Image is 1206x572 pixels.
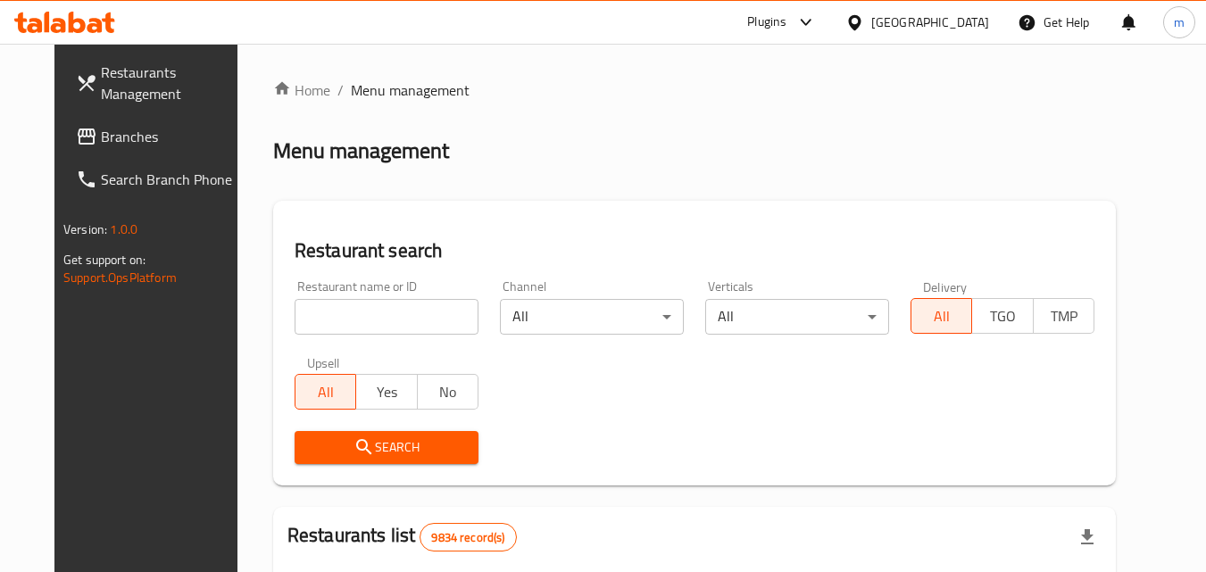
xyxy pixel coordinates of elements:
span: All [919,303,965,329]
div: All [500,299,684,335]
label: Delivery [923,280,968,293]
div: Plugins [747,12,786,33]
span: Yes [363,379,410,405]
span: No [425,379,471,405]
div: Total records count [420,523,516,551]
button: TMP [1033,298,1094,334]
li: / [337,79,344,101]
div: Export file [1066,516,1109,559]
div: [GEOGRAPHIC_DATA] [871,12,989,32]
span: Restaurants Management [101,62,242,104]
span: 9834 record(s) [420,529,515,546]
span: Menu management [351,79,470,101]
span: Search Branch Phone [101,169,242,190]
button: No [417,374,478,410]
span: TMP [1041,303,1087,329]
button: Yes [355,374,417,410]
span: 1.0.0 [110,218,137,241]
a: Home [273,79,330,101]
button: All [295,374,356,410]
span: Get support on: [63,248,146,271]
label: Upsell [307,356,340,369]
h2: Restaurants list [287,522,517,551]
a: Branches [62,115,256,158]
span: Search [309,436,464,459]
button: All [911,298,972,334]
h2: Menu management [273,137,449,165]
span: Version: [63,218,107,241]
a: Restaurants Management [62,51,256,115]
span: Branches [101,126,242,147]
a: Support.OpsPlatform [63,266,177,289]
button: TGO [971,298,1033,334]
nav: breadcrumb [273,79,1116,101]
span: m [1174,12,1185,32]
input: Search for restaurant name or ID.. [295,299,478,335]
span: All [303,379,349,405]
span: TGO [979,303,1026,329]
div: All [705,299,889,335]
button: Search [295,431,478,464]
a: Search Branch Phone [62,158,256,201]
h2: Restaurant search [295,237,1094,264]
